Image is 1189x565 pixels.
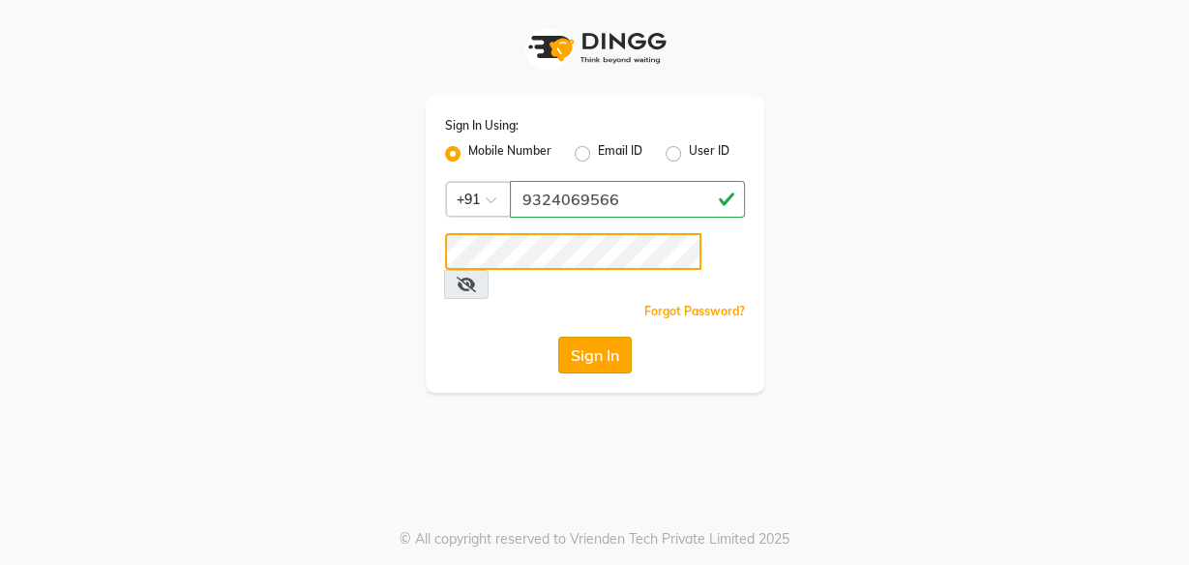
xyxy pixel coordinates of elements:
img: logo1.svg [518,19,672,76]
input: Username [445,233,702,270]
label: Mobile Number [468,142,551,165]
input: Username [510,181,745,218]
label: Sign In Using: [445,117,519,134]
a: Forgot Password? [644,304,745,318]
label: Email ID [598,142,642,165]
label: User ID [689,142,729,165]
button: Sign In [558,337,632,373]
